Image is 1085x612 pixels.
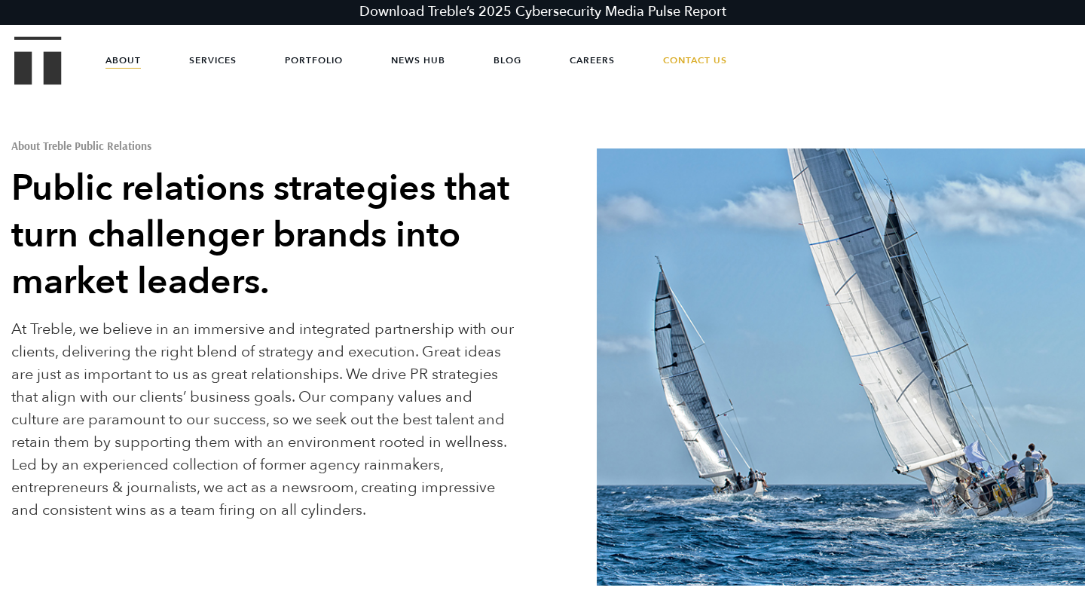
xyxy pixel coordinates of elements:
[15,38,60,84] a: Treble Homepage
[11,140,516,151] h1: About Treble Public Relations
[570,38,615,83] a: Careers
[285,38,343,83] a: Portfolio
[391,38,445,83] a: News Hub
[494,38,521,83] a: Blog
[14,36,62,84] img: Treble logo
[189,38,237,83] a: Services
[105,38,141,83] a: About
[663,38,727,83] a: Contact Us
[11,318,516,522] p: At Treble, we believe in an immersive and integrated partnership with our clients, delivering the...
[11,165,516,305] h2: Public relations strategies that turn challenger brands into market leaders.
